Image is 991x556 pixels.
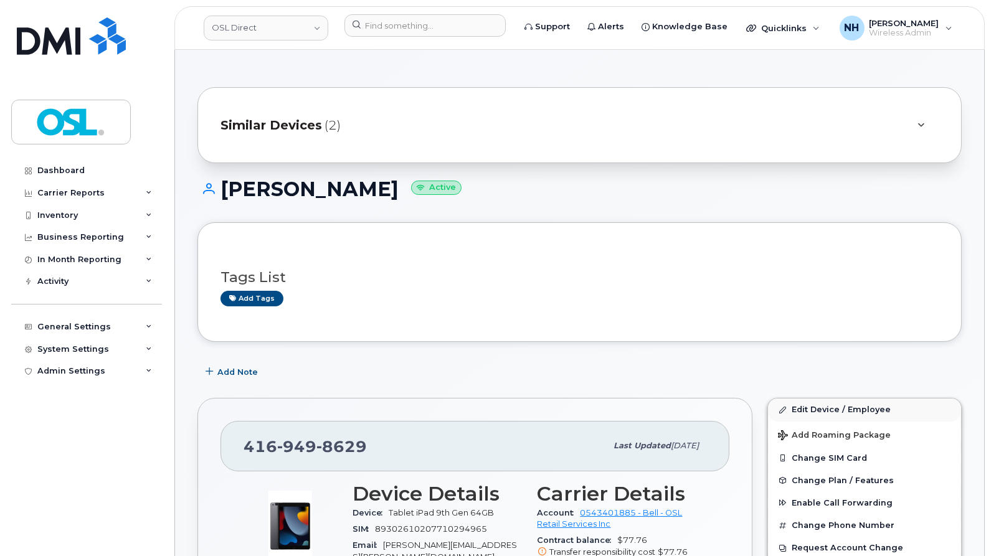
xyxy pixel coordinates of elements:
[768,447,961,469] button: Change SIM Card
[768,469,961,492] button: Change Plan / Features
[353,524,375,534] span: SIM
[197,178,962,200] h1: [PERSON_NAME]
[389,508,494,517] span: Tablet iPad 9th Gen 64GB
[538,483,708,505] h3: Carrier Details
[768,514,961,537] button: Change Phone Number
[197,360,268,383] button: Add Note
[778,430,891,442] span: Add Roaming Package
[325,116,341,134] span: (2)
[220,270,939,285] h3: Tags List
[353,483,523,505] h3: Device Details
[277,437,316,456] span: 949
[411,181,462,195] small: Active
[792,498,893,507] span: Enable Call Forwarding
[792,476,894,485] span: Change Plan / Features
[768,398,961,421] a: Edit Device / Employee
[375,524,487,534] span: 89302610207710294965
[538,508,581,517] span: Account
[217,366,258,378] span: Add Note
[220,291,283,306] a: Add tags
[316,437,367,456] span: 8629
[768,492,961,514] button: Enable Call Forwarding
[538,508,683,529] a: 0543401885 - Bell - OSL Retail Services Inc
[538,535,618,545] span: Contract balance
[768,422,961,447] button: Add Roaming Package
[614,441,671,450] span: Last updated
[244,437,367,456] span: 416
[353,540,383,550] span: Email
[220,116,322,134] span: Similar Devices
[671,441,699,450] span: [DATE]
[353,508,389,517] span: Device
